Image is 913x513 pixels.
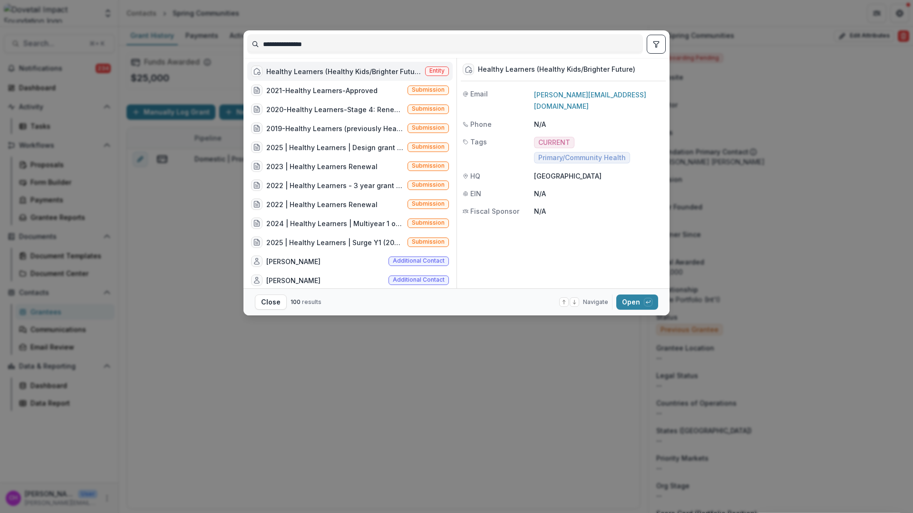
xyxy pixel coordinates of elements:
[266,218,404,228] div: 2024 | Healthy Learners | Multiyear 1 of 4 (Multiyear decision 2024 for 4 years at $500,000/year ...
[266,256,321,266] div: [PERSON_NAME]
[266,142,404,152] div: 2025 | Healthy Learners | Design grant for the Surge Award [DATE] - [DATE] (Restricted to the des...
[266,275,321,285] div: [PERSON_NAME]
[470,137,487,147] span: Tags
[412,143,445,150] span: Submission
[393,276,445,283] span: Additional contact
[291,298,301,305] span: 100
[583,298,608,306] span: Navigate
[412,200,445,207] span: Submission
[412,238,445,245] span: Submission
[470,119,492,129] span: Phone
[266,66,421,76] div: Healthy Learners (Healthy Kids/Brighter Future)
[534,171,664,181] p: [GEOGRAPHIC_DATA]
[534,206,664,216] p: N/A
[266,85,378,95] div: 2021-Healthy Learners-Approved
[302,298,321,305] span: results
[393,257,445,264] span: Additional contact
[647,35,666,54] button: toggle filters
[470,189,481,199] span: EIN
[538,154,626,162] span: Primary/Community Health
[412,181,445,188] span: Submission
[429,67,445,74] span: Entity
[538,139,570,147] span: CURRENT
[412,124,445,131] span: Submission
[534,91,646,110] a: [PERSON_NAME][EMAIL_ADDRESS][DOMAIN_NAME]
[534,189,664,199] p: N/A
[266,180,404,190] div: 2022 | Healthy Learners - 3 year grant - SURGE
[616,294,658,310] button: Open
[412,162,445,169] span: Submission
[412,219,445,226] span: Submission
[266,199,378,209] div: 2022 | Healthy Learners Renewal
[534,119,664,129] p: N/A
[255,294,287,310] button: Close
[470,171,480,181] span: HQ
[470,89,488,99] span: Email
[266,123,404,133] div: 2019-Healthy Learners (previously Healthy Kids/Brighter Future)-Stage 4: Renewal
[266,161,378,171] div: 2023 | Healthy Learners Renewal
[266,237,404,247] div: 2025 | Healthy Learners | Surge Y1 (2025 tranche of the [DATE]-[DATE] Surge Grant ($2.25M a year ...
[412,105,445,112] span: Submission
[412,86,445,93] span: Submission
[470,206,519,216] span: Fiscal Sponsor
[478,66,635,74] div: Healthy Learners (Healthy Kids/Brighter Future)
[266,104,404,114] div: 2020-Healthy Learners-Stage 4: Renewal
